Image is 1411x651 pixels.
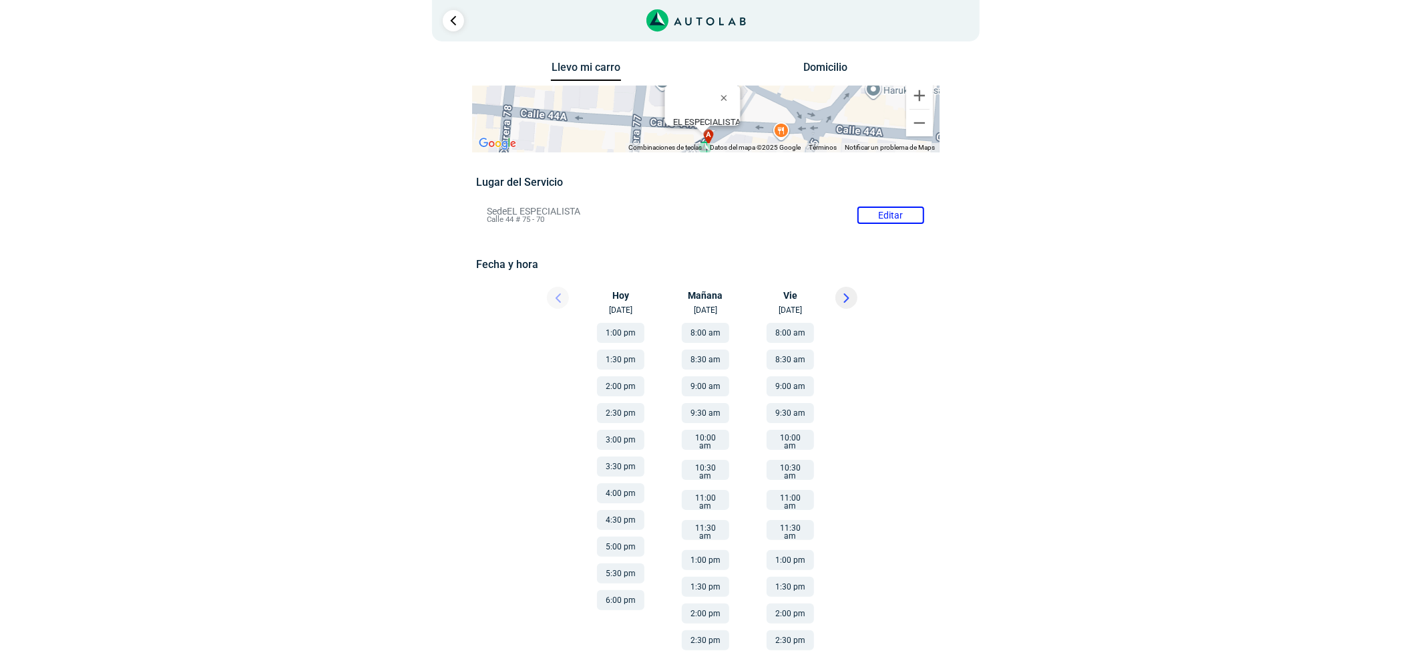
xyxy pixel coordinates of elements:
a: Notificar un problema de Maps [845,144,936,151]
img: Google [475,135,520,152]
a: Abre esta zona en Google Maps (se abre en una nueva ventana) [475,135,520,152]
button: 9:00 am [682,376,729,396]
button: 6:00 pm [597,590,644,610]
button: 4:30 pm [597,510,644,530]
button: 3:30 pm [597,457,644,477]
h5: Lugar del Servicio [476,176,935,188]
button: 5:30 pm [597,563,644,583]
button: 2:00 pm [597,376,644,396]
span: Datos del mapa ©2025 Google [711,144,801,151]
div: Calle 44 # 75 - 70 [672,117,740,137]
button: Ampliar [906,82,933,109]
button: Cerrar [711,82,743,114]
b: EL ESPECIALISTA [672,117,740,127]
button: 1:30 pm [682,577,729,597]
button: 9:30 am [767,403,814,423]
button: Domicilio [790,61,860,80]
button: 11:30 am [682,520,729,540]
button: 8:00 am [682,323,729,343]
button: 11:30 am [767,520,814,540]
span: a [706,129,711,140]
button: 2:30 pm [597,403,644,423]
button: 11:00 am [682,490,729,510]
button: 10:30 am [767,460,814,480]
button: 10:00 am [767,430,814,450]
button: 2:30 pm [767,630,814,650]
button: 1:30 pm [767,577,814,597]
a: Ir al paso anterior [443,10,464,31]
button: 8:30 am [682,350,729,370]
button: Combinaciones de teclas [629,143,702,152]
button: 10:00 am [682,430,729,450]
button: 1:30 pm [597,350,644,370]
button: 2:00 pm [682,604,729,624]
button: 8:30 am [767,350,814,370]
h5: Fecha y hora [476,258,935,271]
button: 2:30 pm [682,630,729,650]
button: 1:00 pm [682,550,729,570]
button: 5:00 pm [597,537,644,557]
button: 3:00 pm [597,430,644,450]
button: 2:00 pm [767,604,814,624]
button: 1:00 pm [597,323,644,343]
button: 11:00 am [767,490,814,510]
button: 9:00 am [767,376,814,396]
button: Reducir [906,110,933,136]
button: 1:00 pm [767,550,814,570]
button: 9:30 am [682,403,729,423]
button: 10:30 am [682,460,729,480]
button: 4:00 pm [597,483,644,503]
button: Llevo mi carro [551,61,621,82]
a: Términos (se abre en una nueva pestaña) [809,144,837,151]
button: 8:00 am [767,323,814,343]
a: Link al sitio de autolab [646,13,746,26]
